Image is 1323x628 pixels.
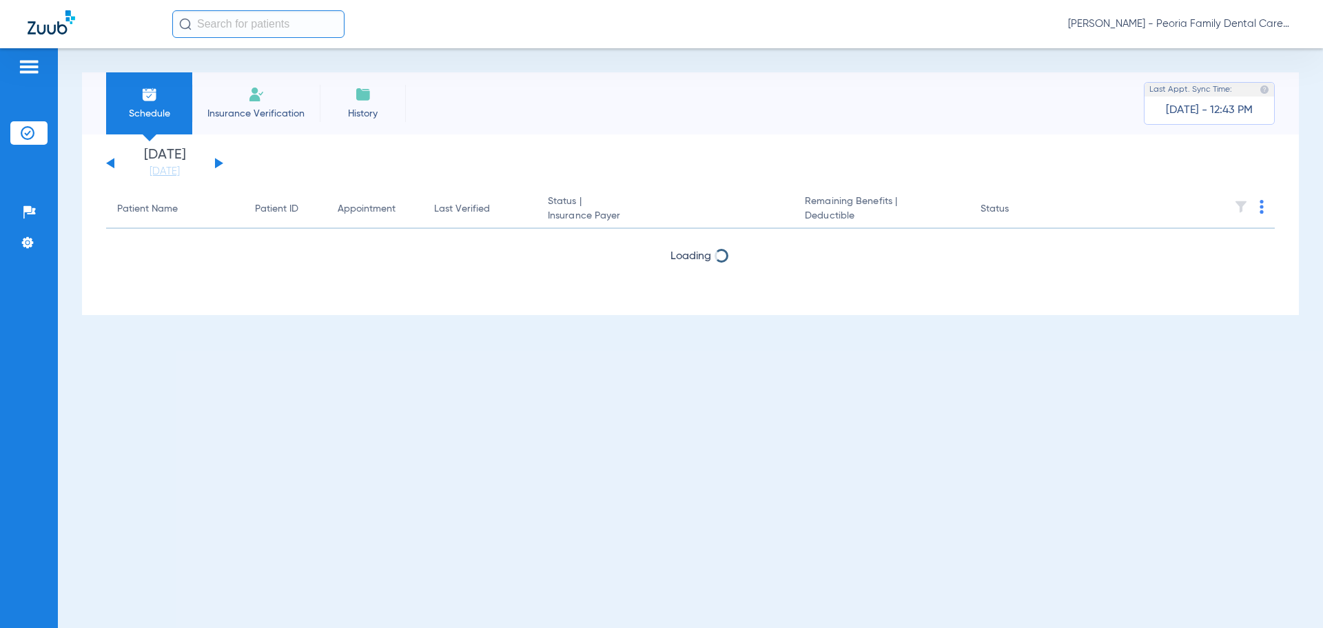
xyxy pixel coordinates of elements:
div: Last Verified [434,202,490,216]
li: [DATE] [123,148,206,179]
span: [PERSON_NAME] - Peoria Family Dental Care [1068,17,1295,31]
div: Last Verified [434,202,526,216]
span: [DATE] - 12:43 PM [1166,103,1253,117]
img: Zuub Logo [28,10,75,34]
input: Search for patients [172,10,345,38]
div: Appointment [338,202,412,216]
span: History [330,107,396,121]
img: filter.svg [1234,200,1248,214]
div: Patient Name [117,202,178,216]
th: Status [970,190,1063,229]
div: Appointment [338,202,396,216]
img: hamburger-icon [18,59,40,75]
img: Search Icon [179,18,192,30]
a: [DATE] [123,165,206,179]
span: Last Appt. Sync Time: [1149,83,1232,97]
span: Insurance Payer [548,209,783,223]
th: Remaining Benefits | [794,190,969,229]
span: Loading [670,251,711,262]
img: Manual Insurance Verification [248,86,265,103]
img: Schedule [141,86,158,103]
img: last sync help info [1260,85,1269,94]
span: Deductible [805,209,958,223]
div: Patient Name [117,202,233,216]
div: Patient ID [255,202,316,216]
div: Patient ID [255,202,298,216]
img: History [355,86,371,103]
span: Insurance Verification [203,107,309,121]
img: group-dot-blue.svg [1260,200,1264,214]
span: Schedule [116,107,182,121]
th: Status | [537,190,794,229]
